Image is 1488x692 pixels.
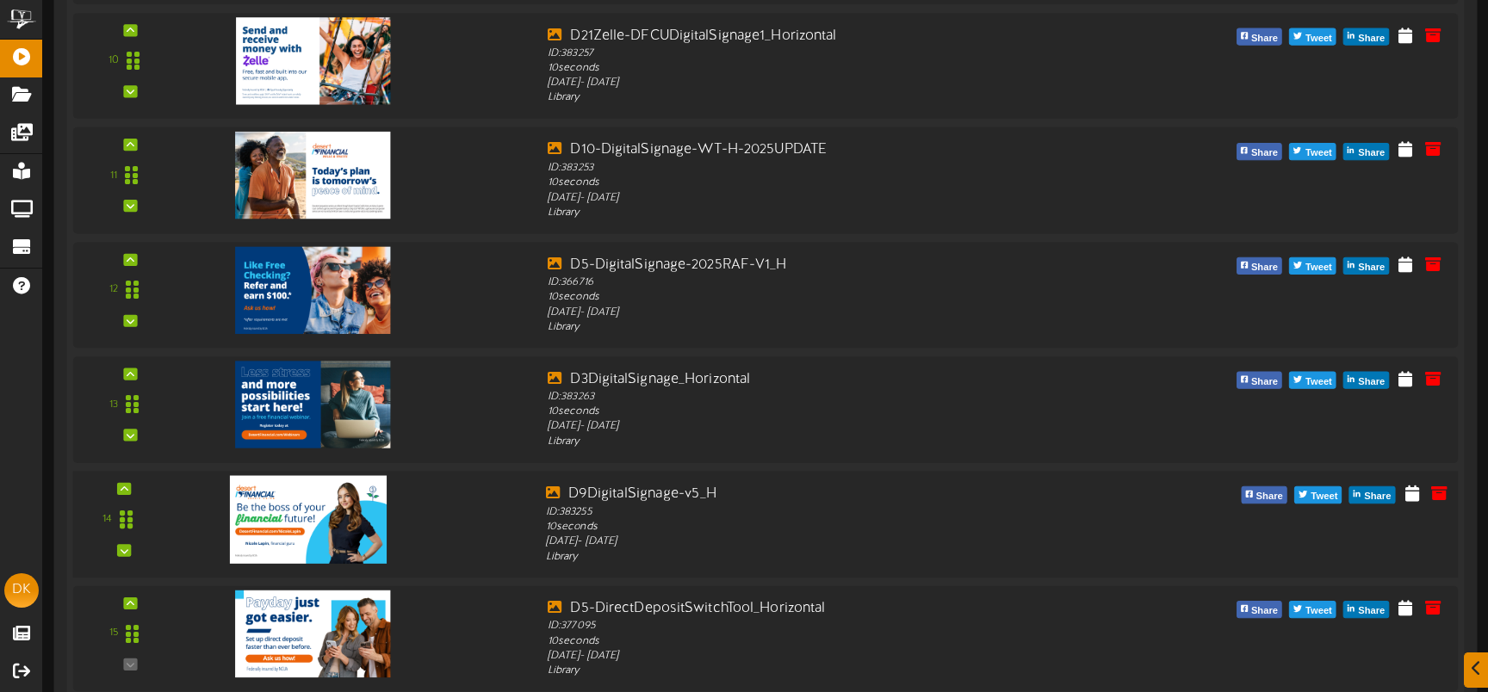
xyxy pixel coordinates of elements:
[1248,143,1281,162] span: Share
[1343,601,1389,618] button: Share
[110,168,117,182] div: 11
[548,305,1099,319] div: [DATE] - [DATE]
[1343,142,1389,159] button: Share
[236,17,391,104] img: c546511d-8bbc-4840-94a1-2c3bbd19e40a.jpg
[1355,257,1388,276] span: Share
[1237,601,1282,618] button: Share
[548,619,1099,649] div: ID: 377095 10 seconds
[548,255,1099,275] div: D5-DigitalSignage-2025RAF-V1_H
[1289,372,1336,389] button: Tweet
[1302,373,1336,392] span: Tweet
[548,275,1099,305] div: ID: 366716 10 seconds
[1355,602,1388,621] span: Share
[109,397,118,411] div: 13
[1355,28,1388,47] span: Share
[548,76,1099,90] div: [DATE] - [DATE]
[1355,373,1388,392] span: Share
[236,132,391,219] img: 630d782f-9be1-4121-aa42-23b9d2266d73.jpg
[1289,142,1336,159] button: Tweet
[1289,601,1336,618] button: Tweet
[109,626,118,640] div: 15
[548,369,1099,389] div: D3DigitalSignage_Horizontal
[546,549,1102,565] div: Library
[1252,486,1286,505] span: Share
[1237,372,1282,389] button: Share
[1343,372,1389,389] button: Share
[1302,28,1336,47] span: Tweet
[4,573,39,608] div: DK
[548,664,1099,678] div: Library
[1294,485,1342,503] button: Tweet
[1248,28,1281,47] span: Share
[548,648,1099,663] div: [DATE] - [DATE]
[548,205,1099,219] div: Library
[546,534,1102,549] div: [DATE] - [DATE]
[548,319,1099,334] div: Library
[1302,257,1336,276] span: Tweet
[230,475,387,563] img: 1fad2843-ad0d-4298-8cfe-d8e761ffdbfe.jpg
[1248,257,1281,276] span: Share
[1302,602,1336,621] span: Tweet
[109,282,118,297] div: 12
[236,361,391,448] img: 00ca9735-4d37-46f9-9555-a0c4ceb00ab3.jpg
[548,598,1099,618] div: D5-DirectDepositSwitchTool_Horizontal
[1248,373,1281,392] span: Share
[548,140,1099,160] div: D10-DigitalSignage-WT-H-2025UPDATE
[548,160,1099,190] div: ID: 383253 10 seconds
[546,504,1102,534] div: ID: 383255 10 seconds
[1289,256,1336,274] button: Tweet
[548,46,1099,76] div: ID: 383257 10 seconds
[1237,256,1282,274] button: Share
[236,246,391,333] img: 46100916-a10d-4f4a-a28f-51b073ead09a.jpg
[1241,485,1287,503] button: Share
[1237,28,1282,45] button: Share
[1349,485,1396,503] button: Share
[102,511,111,527] div: 14
[1343,28,1389,45] button: Share
[1289,28,1336,45] button: Tweet
[548,419,1099,434] div: [DATE] - [DATE]
[548,90,1099,105] div: Library
[1302,143,1336,162] span: Tweet
[1248,602,1281,621] span: Share
[1307,486,1341,505] span: Tweet
[548,26,1099,46] div: D21Zelle-DFCUDigitalSignage1_Horizontal
[546,484,1102,504] div: D9DigitalSignage-v5_H
[548,434,1099,448] div: Library
[1237,142,1282,159] button: Share
[108,53,119,68] div: 10
[548,190,1099,205] div: [DATE] - [DATE]
[236,590,391,677] img: b4b1285a-ba45-404e-841e-37a7b147d743.jpg
[1361,486,1394,505] span: Share
[1355,143,1388,162] span: Share
[1343,256,1389,274] button: Share
[548,389,1099,419] div: ID: 383263 10 seconds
